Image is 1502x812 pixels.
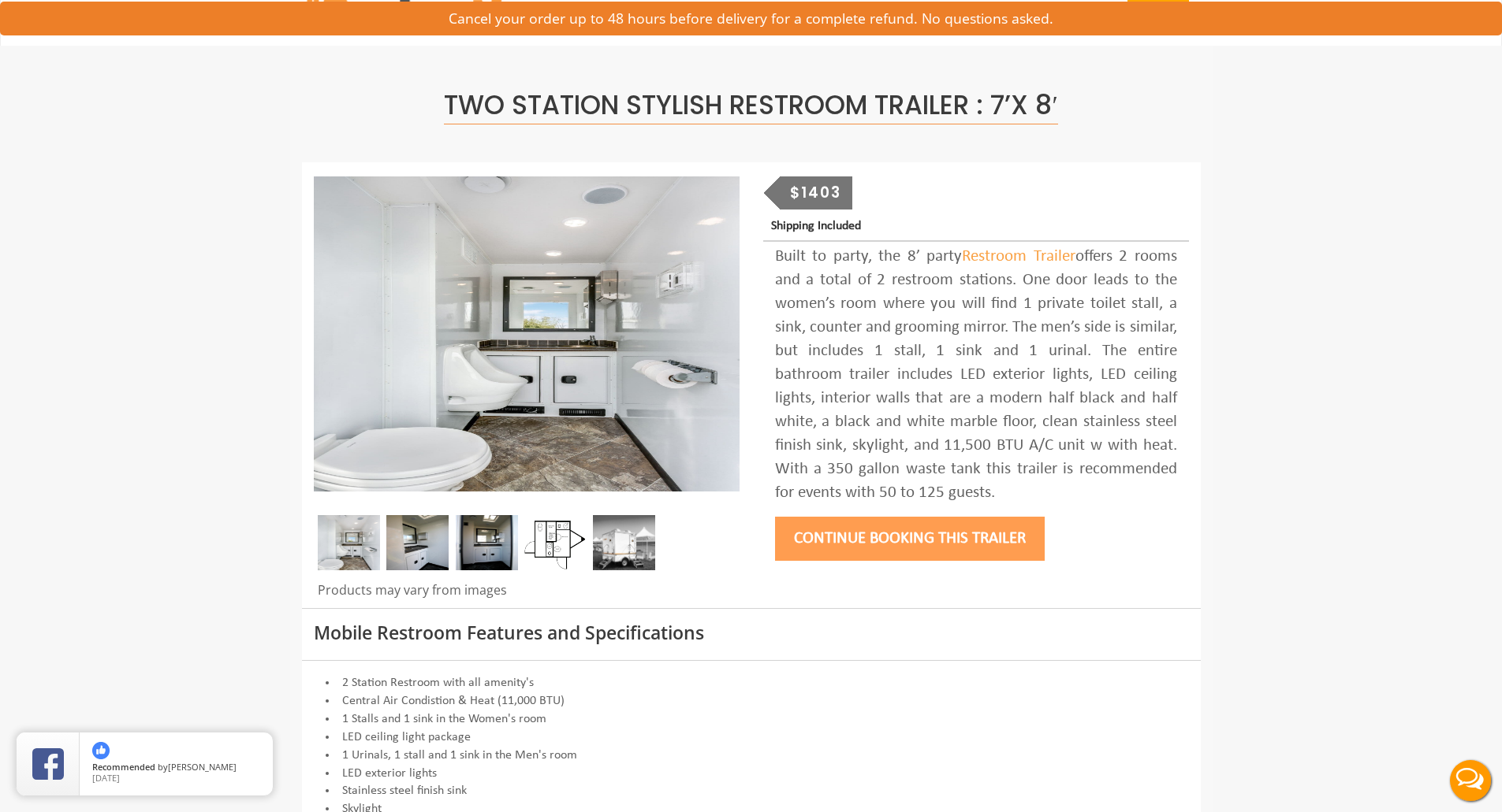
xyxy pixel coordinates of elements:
[168,761,237,773] span: [PERSON_NAME]
[318,515,380,570] img: Inside of complete restroom with a stall, a urinal, tissue holders, cabinets and mirror
[386,515,449,570] img: DSC_0016_email
[444,87,1057,124] span: Two Station Stylish Restroom Trailer : 7’x 8′
[92,742,110,759] img: thumbs up icon
[456,515,518,570] img: DSC_0004_email
[92,761,155,773] span: Recommended
[314,782,1189,800] li: Stainless steel finish sink
[92,762,260,773] span: by
[314,710,1189,729] li: 1 Stalls and 1 sink in the Women's room
[775,245,1177,505] div: Built to party, the 8’ party offers 2 rooms and a total of 2 restroom stations. One door leads to...
[314,674,1189,692] li: 2 Station Restroom with all amenity's
[314,729,1189,747] li: LED ceiling light package
[962,248,1075,265] a: Restroom Trailer
[1439,749,1502,812] button: Live Chat
[771,216,1188,237] p: Shipping Included
[593,515,655,570] img: A mini restroom trailer with two separate stations and separate doors for males and females
[314,623,1189,643] h3: Mobile Restroom Features and Specifications
[314,692,1189,710] li: Central Air Condistion & Heat (11,000 BTU)
[314,747,1189,765] li: 1 Urinals, 1 stall and 1 sink in the Men's room
[775,517,1045,561] button: Continue Booking this trailer
[314,765,1189,783] li: LED exterior lights
[780,176,852,209] div: $1403
[92,772,120,784] span: [DATE]
[314,581,740,608] div: Products may vary from images
[32,748,64,780] img: Review Rating
[524,515,587,570] img: Floor Plan of 2 station Mini restroom with sink and toilet
[775,530,1045,547] a: Continue Booking this trailer
[314,176,740,491] img: A mini restroom trailer with two separate stations and separate doors for males and females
